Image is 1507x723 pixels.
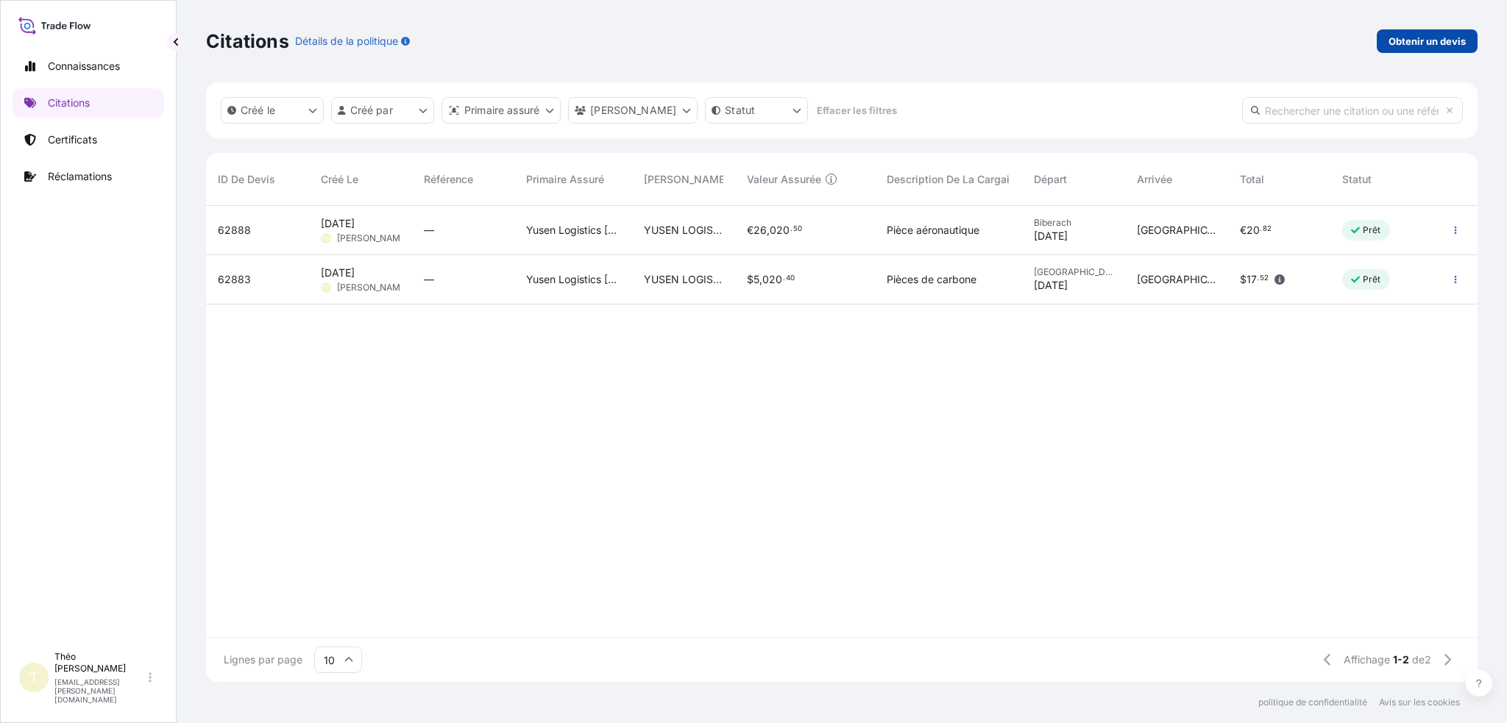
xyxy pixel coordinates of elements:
font: Effacer les filtres [817,104,897,116]
font: Connaissances [48,60,120,72]
font: Arrivée [1137,173,1172,185]
font: [PERSON_NAME] [644,173,728,185]
font: Prêt [1363,224,1381,235]
font: 020 [770,224,790,236]
font: Théo [54,651,76,662]
font: Biberach [1034,217,1071,228]
font: Description de la cargaison [887,173,1027,185]
font: 52 [1260,274,1269,282]
font: Affichage [1344,653,1390,666]
button: Options de filtre createdOn [221,97,324,124]
font: de [1412,653,1425,666]
input: Rechercher une citation ou une référence... [1242,97,1463,124]
font: Yusen Logistics [GEOGRAPHIC_DATA] SAS - [GEOGRAPHIC_DATA] [526,224,848,236]
font: Primaire assuré [526,173,604,185]
font: Certificats [48,133,97,146]
font: Citations [48,96,90,109]
font: [PERSON_NAME] [54,663,126,674]
a: Certificats [13,125,164,154]
font: 26 [753,224,767,236]
font: — [424,273,434,285]
font: . [790,224,792,232]
font: Lignes par page [224,653,302,666]
font: 2 [1425,653,1431,666]
a: Obtenir un devis [1377,29,1478,53]
font: Réclamations [48,170,112,182]
font: 40 [786,274,795,282]
font: $ [1240,273,1247,285]
font: Pièce aéronautique [887,224,979,236]
a: politique de confidentialité [1258,697,1367,708]
font: [PERSON_NAME] [590,104,676,116]
font: . [783,274,785,282]
font: Primaire assuré [464,104,539,116]
font: [PERSON_NAME] [337,232,408,243]
font: TD [322,284,330,291]
font: [DATE] [1034,279,1068,291]
font: 20 [1247,224,1260,236]
font: Créé par [350,104,393,116]
font: 17 [1247,273,1257,285]
font: [DATE] [321,266,355,279]
font: [DATE] [321,217,355,229]
font: € [1240,224,1247,236]
a: Réclamations [13,162,164,191]
font: 82 [1263,224,1272,232]
font: Total [1240,173,1264,185]
font: — [424,224,434,236]
font: Pièces de carbone [887,273,976,285]
font: $ [747,273,753,285]
font: 62888 [218,224,251,236]
font: Référence [424,173,473,185]
font: Détails de la politique [295,35,398,47]
font: [PERSON_NAME] [337,282,408,293]
font: [GEOGRAPHIC_DATA] [1137,224,1242,236]
font: Valeur assurée [747,173,821,185]
font: Départ [1034,173,1067,185]
font: ID de devis [218,173,275,185]
button: créé par Options de filtre [331,97,434,124]
font: Obtenir un devis [1389,35,1466,47]
font: [DATE] [1034,229,1068,242]
font: Citations [206,30,289,52]
font: Créé le [241,104,275,116]
font: 62883 [218,273,251,285]
font: Yusen Logistics [GEOGRAPHIC_DATA] SAS - [GEOGRAPHIC_DATA] [526,273,848,285]
font: Prêt [1363,274,1381,285]
font: 50 [793,224,802,232]
button: options de filtrage du statut du certificat [705,97,808,124]
font: [GEOGRAPHIC_DATA] [1034,266,1124,277]
font: 020 [762,273,782,285]
button: Effacer les filtres [815,99,898,122]
font: [EMAIL_ADDRESS][PERSON_NAME][DOMAIN_NAME] [54,677,120,704]
font: 5 [753,273,759,285]
button: distributeur Options de filtrage [442,97,561,124]
font: . [1260,224,1262,232]
font: T [29,669,38,685]
font: Statut [725,104,755,116]
font: YUSEN LOGISTICS [GEOGRAPHIC_DATA] – MAIZIÈRES LES METZ [644,224,963,236]
a: Connaissances [13,51,164,81]
font: YUSEN LOGISTICS [GEOGRAPHIC_DATA] – MAIZIÈRES LES METZ [644,273,963,285]
a: Avis sur les cookies [1379,697,1460,708]
font: . [1257,274,1259,282]
font: € [747,224,753,236]
font: TD [322,235,330,242]
font: Statut [1342,173,1372,185]
font: , [767,224,770,236]
font: , [759,273,762,285]
button: Options de filtrage du propriétaire de la cargaison [568,97,698,124]
a: Citations [13,88,164,118]
font: 1-2 [1393,653,1409,666]
font: [GEOGRAPHIC_DATA] [1137,273,1242,285]
font: Créé le [321,173,358,185]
